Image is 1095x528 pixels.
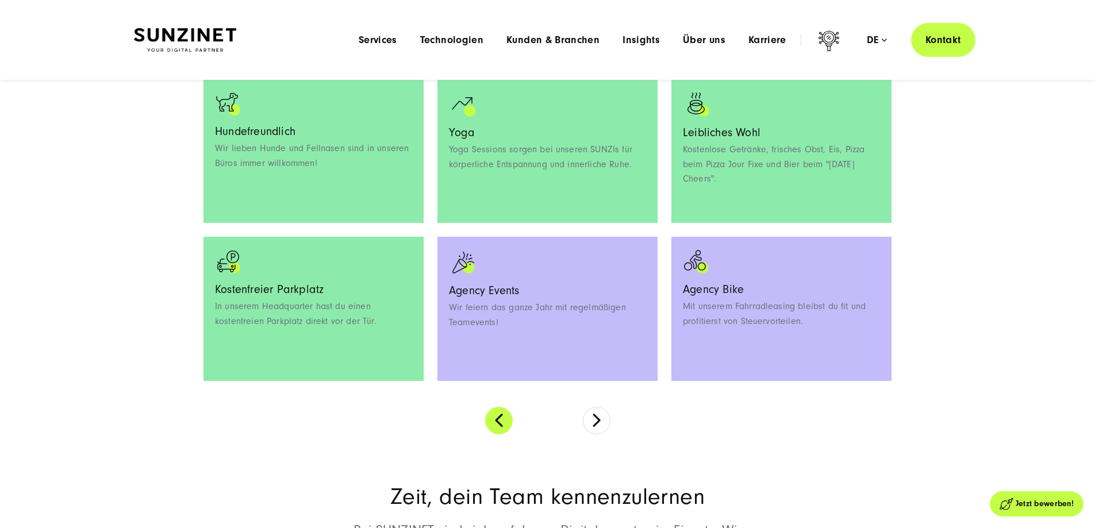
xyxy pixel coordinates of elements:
a: Kontakt [911,23,975,57]
a: Über uns [683,34,725,46]
a: Technologien [420,34,483,46]
h3: Agency Bike [683,284,880,296]
p: Wir feiern das ganze Jahr mit regelmäßigen Teamevents! [449,300,646,330]
img: Ein Symbol einer Konfettitüte [449,248,478,277]
h3: Leibliches Wohl [683,127,880,139]
a: Services [359,34,397,46]
p: Mit unserem Fahrradleasing bleibst du fit und profitierst von Steuervorteilen. [683,299,880,329]
a: Insights [623,34,660,46]
p: Yoga Sessions sorgen bei unseren SUNZIs für körperliche Entspannung und innerliche Ruhe. [449,142,646,172]
img: parking [215,248,243,276]
a: Kunden & Branchen [506,34,600,46]
p: Wir lieben Hunde und Fellnasen sind in unseren Büros immer willkommen! [215,141,412,171]
h2: Zeit, dein Team kennenzulernen [349,486,747,508]
div: de [867,34,887,46]
p: Kostenlose Getränke, frisches Obst, Eis, Pizza beim Pizza Jour Fixe und Bier beim "[DATE] Cheers". [683,142,880,187]
img: dog [215,90,243,118]
h3: Yoga [449,127,646,139]
img: Symbol eines dampfenden Kaffees [683,90,712,119]
a: Karriere [748,34,786,46]
img: bike [683,248,710,276]
h3: Hundefreundlich [215,126,412,138]
a: Jetzt bewerben! [990,491,1084,517]
h3: Kostenfreier Parkplatz [215,284,412,296]
p: In unserem Headquarter hast du einen kostenfreien Parkplatz direkt vor der Tür. [215,299,412,329]
img: Ein positiver Graph als Icon [449,90,478,119]
img: SUNZINET Full Service Digital Agentur [134,28,236,52]
h3: Agency Events [449,285,646,297]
